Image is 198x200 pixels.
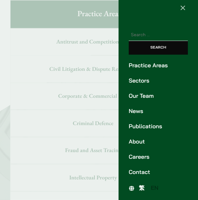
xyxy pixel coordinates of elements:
[129,107,188,116] a: News
[129,153,188,161] a: Careers
[151,184,159,191] span: EN
[180,2,186,13] span: ×
[139,184,145,191] span: 繁
[148,183,162,193] a: EN
[129,92,188,100] a: Our Team
[129,122,188,131] a: Publications
[136,183,148,193] a: 繁
[129,77,188,85] a: Sectors
[129,41,188,55] input: Search
[129,168,188,177] a: Contact
[129,137,188,146] a: About
[129,61,188,70] a: Practice Areas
